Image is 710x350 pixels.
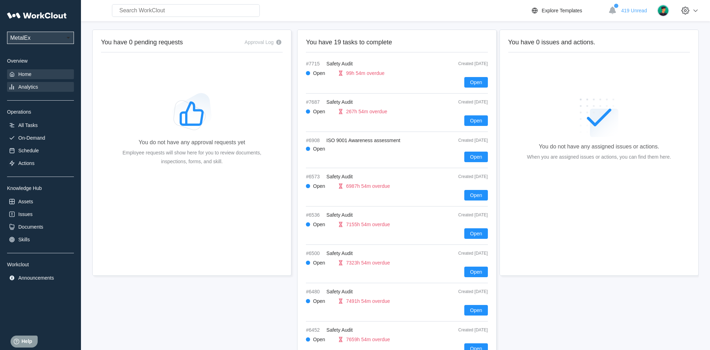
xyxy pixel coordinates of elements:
span: Open [470,269,482,274]
div: Created [DATE] [442,212,488,217]
h2: You have 19 tasks to complete [306,38,488,46]
span: 419 Unread [621,8,647,13]
a: Skills [7,235,74,244]
div: Open [313,260,334,266]
span: #7715 [306,61,323,66]
span: Safety Audit [326,212,353,218]
div: 7659h 54m overdue [346,337,390,342]
span: ISO 9001 Awareness assessment [326,138,400,143]
button: Open [464,115,488,126]
a: Analytics [7,82,74,92]
div: Overview [7,58,74,64]
a: Documents [7,222,74,232]
span: Safety Audit [326,61,353,66]
span: Safety Audit [326,289,353,294]
div: Workclout [7,262,74,267]
a: Announcements [7,273,74,283]
div: Explore Templates [542,8,582,13]
div: Knowledge Hub [7,185,74,191]
span: Open [470,118,482,123]
span: #6452 [306,327,323,333]
a: Schedule [7,146,74,155]
div: Created [DATE] [442,61,488,66]
div: Open [313,109,334,114]
div: On-Demand [18,135,45,141]
div: Assets [18,199,33,204]
span: Safety Audit [326,250,353,256]
div: 267h 54m overdue [346,109,387,114]
span: Open [470,80,482,85]
div: Open [313,337,334,342]
div: Approval Log [245,39,274,45]
div: Created [DATE] [442,174,488,179]
span: #6536 [306,212,323,218]
div: Created [DATE] [442,289,488,294]
div: Open [313,146,334,152]
img: user.png [657,5,669,17]
a: Assets [7,197,74,206]
span: Open [470,308,482,313]
div: Issues [18,211,32,217]
div: 6987h 54m overdue [346,183,390,189]
button: Open [464,228,488,239]
div: Actions [18,160,34,166]
span: Safety Audit [326,327,353,333]
div: Analytics [18,84,38,90]
div: Open [313,298,334,304]
div: 7155h 54m overdue [346,222,390,227]
div: Operations [7,109,74,115]
span: #6480 [306,289,323,294]
a: Explore Templates [530,6,605,15]
h2: You have 0 issues and actions. [508,38,690,46]
div: You do not have any assigned issues or actions. [539,144,659,150]
div: Open [313,70,334,76]
div: Created [DATE] [442,251,488,256]
span: Open [470,231,482,236]
div: Created [DATE] [442,100,488,104]
a: Home [7,69,74,79]
button: Open [464,267,488,277]
a: Issues [7,209,74,219]
div: Created [DATE] [442,327,488,332]
span: #6500 [306,250,323,256]
div: 7491h 54m overdue [346,298,390,304]
span: Open [470,154,482,159]
a: All Tasks [7,120,74,130]
span: Open [470,193,482,198]
h2: You have 0 pending requests [101,38,183,46]
button: Open [464,305,488,316]
span: #6573 [306,174,323,179]
span: Safety Audit [326,99,353,105]
input: Search WorkClout [112,4,260,17]
div: All Tasks [18,122,38,128]
a: On-Demand [7,133,74,143]
span: #6908 [306,138,323,143]
div: When you are assigned issues or actions, you can find them here. [527,153,671,161]
div: Home [18,71,31,77]
div: Created [DATE] [442,138,488,143]
div: Open [313,183,334,189]
div: You do not have any approval requests yet [139,139,245,146]
button: Open [464,152,488,162]
div: Announcements [18,275,54,281]
span: #7687 [306,99,323,105]
div: Employee requests will show here for you to review documents, inspections, forms, and skill. [112,148,271,166]
div: Schedule [18,148,39,153]
a: Actions [7,158,74,168]
div: Documents [18,224,43,230]
button: Open [464,77,488,88]
div: 7323h 54m overdue [346,260,390,266]
div: Open [313,222,334,227]
div: Skills [18,237,30,242]
button: Open [464,190,488,201]
span: Safety Audit [326,174,353,179]
div: 99h 54m overdue [346,70,384,76]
